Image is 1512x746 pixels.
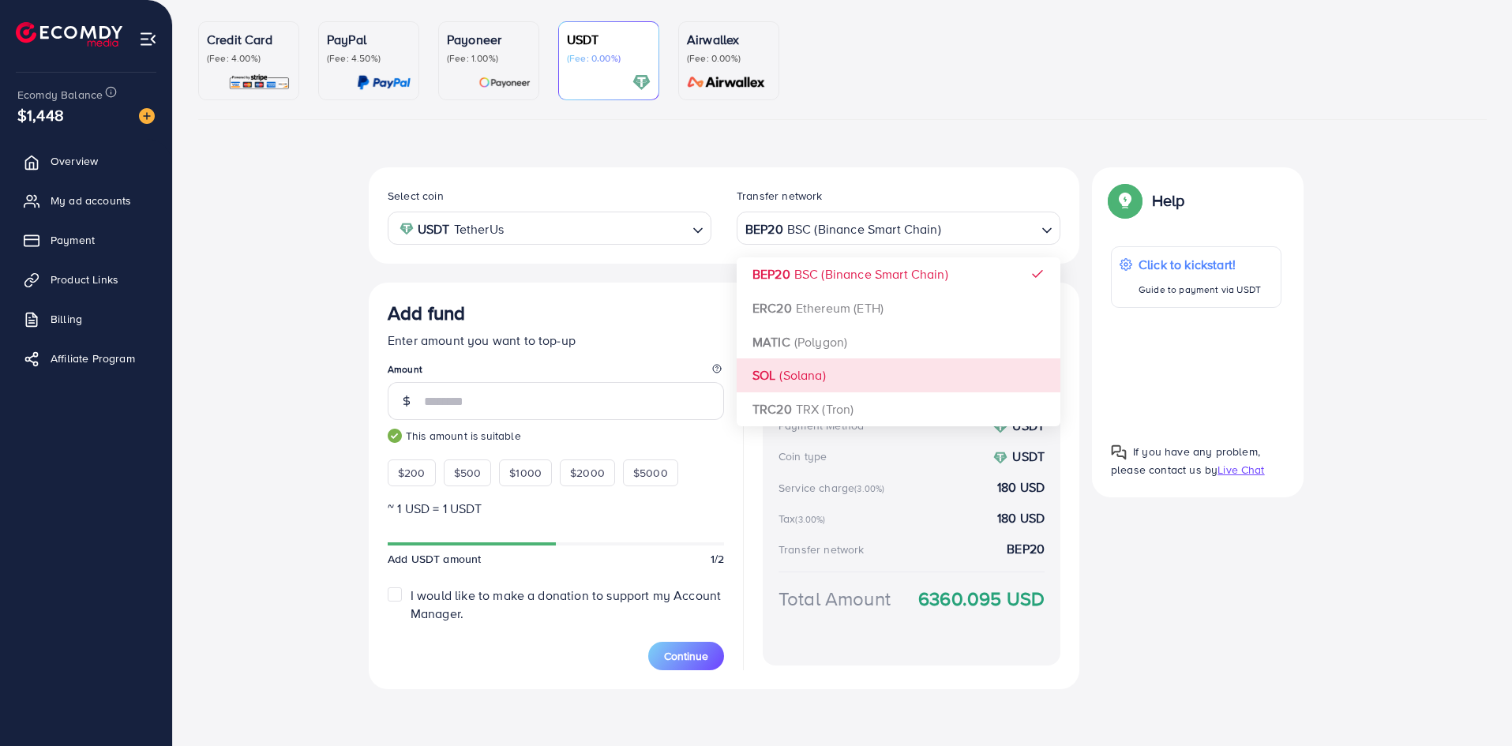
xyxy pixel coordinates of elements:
span: I would like to make a donation to support my Account Manager. [411,587,721,622]
img: card [357,73,411,92]
div: Coin type [779,448,827,464]
div: Total Amount [779,585,891,613]
a: Product Links [12,264,160,295]
strong: 6000.095 USD [959,386,1045,404]
span: Overview [51,153,98,169]
input: Search for option [508,216,686,241]
a: Billing [12,303,160,335]
span: $500 [454,465,482,481]
p: Enter amount you want to top-up [388,331,724,350]
h3: Add fund [388,302,465,324]
div: Tax [779,511,831,527]
h4: Summary [779,336,1045,356]
strong: 180 USD [997,478,1045,497]
div: Payment Method [779,418,864,433]
iframe: Chat [1445,675,1500,734]
span: Billing [51,311,82,327]
span: $5000 [633,465,668,481]
span: Continue [664,648,708,664]
a: Overview [12,145,160,177]
legend: Amount [388,362,724,382]
strong: USDT [1012,417,1045,434]
img: guide [388,429,402,443]
strong: 6360.095 USD [918,585,1045,613]
p: Payoneer [447,30,531,49]
img: Popup guide [1111,186,1139,215]
span: If you have any problem, please contact us by [1111,444,1260,478]
img: Popup guide [1111,444,1127,460]
div: Service charge [779,480,889,496]
p: Credit Card [207,30,291,49]
img: image [139,108,155,124]
span: Add USDT amount [388,551,481,567]
div: Amount [779,387,817,403]
span: My ad accounts [51,193,131,208]
strong: USDT [1012,448,1045,465]
span: Live Chat [1217,462,1264,478]
p: Airwallex [687,30,771,49]
strong: USDT [418,218,450,241]
a: My ad accounts [12,185,160,216]
small: (3.00%) [854,482,884,495]
img: card [632,73,651,92]
strong: 180 USD [997,509,1045,527]
div: Search for option [737,212,1060,244]
p: Click to kickstart! [1139,255,1261,274]
span: BSC (Binance Smart Chain) [787,218,941,241]
div: Search for option [388,212,711,244]
img: coin [400,222,414,236]
span: $200 [398,465,426,481]
p: Guide to payment via USDT [1139,280,1261,299]
a: Affiliate Program [12,343,160,374]
small: (3.00%) [795,513,825,526]
img: coin [993,451,1007,465]
p: PayPal [327,30,411,49]
label: Select coin [388,188,444,204]
label: Transfer network [737,188,823,204]
img: coin [993,420,1007,434]
small: This amount is suitable [388,428,724,444]
span: 1/2 [711,551,724,567]
img: logo [16,22,122,47]
strong: BEP20 [745,218,783,241]
p: Help [1152,191,1185,210]
span: $2000 [570,465,605,481]
p: (Fee: 0.00%) [567,52,651,65]
span: Product Links [51,272,118,287]
a: Payment [12,224,160,256]
p: ~ 1 USD = 1 USDT [388,499,724,518]
strong: BEP20 [1007,540,1045,558]
span: $1000 [509,465,542,481]
span: Ecomdy Balance [17,87,103,103]
div: Transfer network [779,542,865,557]
img: card [478,73,531,92]
p: USDT [567,30,651,49]
span: Affiliate Program [51,351,135,366]
span: Payment [51,232,95,248]
input: Search for option [943,216,1035,241]
img: card [682,73,771,92]
p: (Fee: 4.50%) [327,52,411,65]
img: card [228,73,291,92]
p: (Fee: 1.00%) [447,52,531,65]
p: (Fee: 4.00%) [207,52,291,65]
img: menu [139,30,157,48]
p: (Fee: 0.00%) [687,52,771,65]
span: $1,448 [17,103,64,126]
span: TetherUs [454,218,504,241]
button: Continue [648,642,724,670]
